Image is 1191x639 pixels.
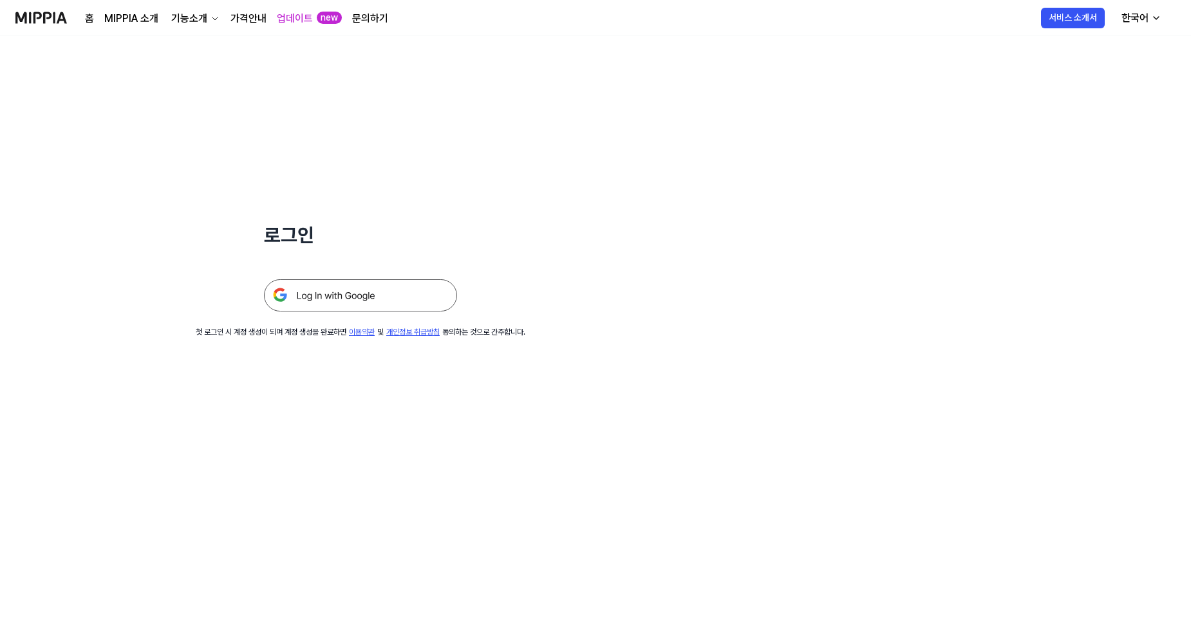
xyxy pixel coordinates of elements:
div: new [317,12,342,24]
div: 첫 로그인 시 계정 생성이 되며 계정 생성을 완료하면 및 동의하는 것으로 간주합니다. [196,327,525,338]
a: MIPPIA 소개 [104,11,158,26]
div: 한국어 [1119,10,1151,26]
h1: 로그인 [264,221,457,248]
div: 기능소개 [169,11,210,26]
a: 문의하기 [352,11,388,26]
button: 서비스 소개서 [1041,8,1105,28]
a: 업데이트 [277,11,313,26]
a: 가격안내 [230,11,267,26]
a: 이용약관 [349,328,375,337]
img: 구글 로그인 버튼 [264,279,457,311]
button: 한국어 [1111,5,1169,31]
a: 개인정보 취급방침 [386,328,440,337]
button: 기능소개 [169,11,220,26]
a: 홈 [85,11,94,26]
